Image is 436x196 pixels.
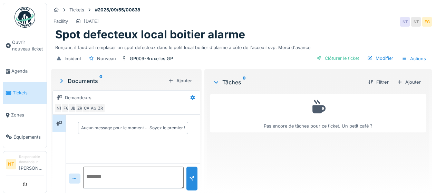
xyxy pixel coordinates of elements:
[3,31,47,60] a: Ouvrir nouveau ticket
[213,78,362,86] div: Tâches
[3,82,47,104] a: Tickets
[65,94,91,101] div: Demandeurs
[12,39,44,52] span: Ouvrir nouveau ticket
[14,7,35,28] img: Badge_color-CXgf-gQk.svg
[82,103,91,113] div: CA
[54,103,64,113] div: NT
[96,103,105,113] div: ZR
[214,97,422,129] div: Pas encore de tâches pour ce ticket. Un petit café ?
[6,159,16,169] li: NT
[84,18,99,25] div: [DATE]
[97,55,116,62] div: Nouveau
[89,103,98,113] div: AG
[13,134,44,140] span: Équipements
[3,104,47,126] a: Zones
[61,103,71,113] div: FG
[6,154,44,176] a: NT Responsable demandeur[PERSON_NAME]
[243,78,246,86] sup: 0
[3,126,47,148] a: Équipements
[314,54,362,63] div: Clôturer le ticket
[130,55,173,62] div: GP009-Bruxelles GP
[99,77,103,85] sup: 0
[75,103,85,113] div: ZR
[19,154,44,174] li: [PERSON_NAME]
[92,7,143,13] strong: #2025/09/55/00838
[400,17,410,27] div: NT
[55,41,428,51] div: Bonjour, il faudrait remplacer un spot defecteux dans le petit local boitier d'alarme à côté de l...
[365,77,391,87] div: Filtrer
[165,76,195,85] div: Ajouter
[81,125,185,131] div: Aucun message pour le moment … Soyez le premier !
[394,77,424,87] div: Ajouter
[55,28,245,41] h1: Spot defecteux local boitier alarme
[365,54,396,63] div: Modifier
[19,154,44,165] div: Responsable demandeur
[11,68,44,74] span: Agenda
[411,17,421,27] div: NT
[11,112,44,118] span: Zones
[69,7,84,13] div: Tickets
[3,60,47,82] a: Agenda
[68,103,78,113] div: JB
[58,77,165,85] div: Documents
[399,54,429,64] div: Actions
[13,90,44,96] span: Tickets
[65,55,81,62] div: Incident
[54,18,68,25] div: Facility
[422,17,432,27] div: FG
